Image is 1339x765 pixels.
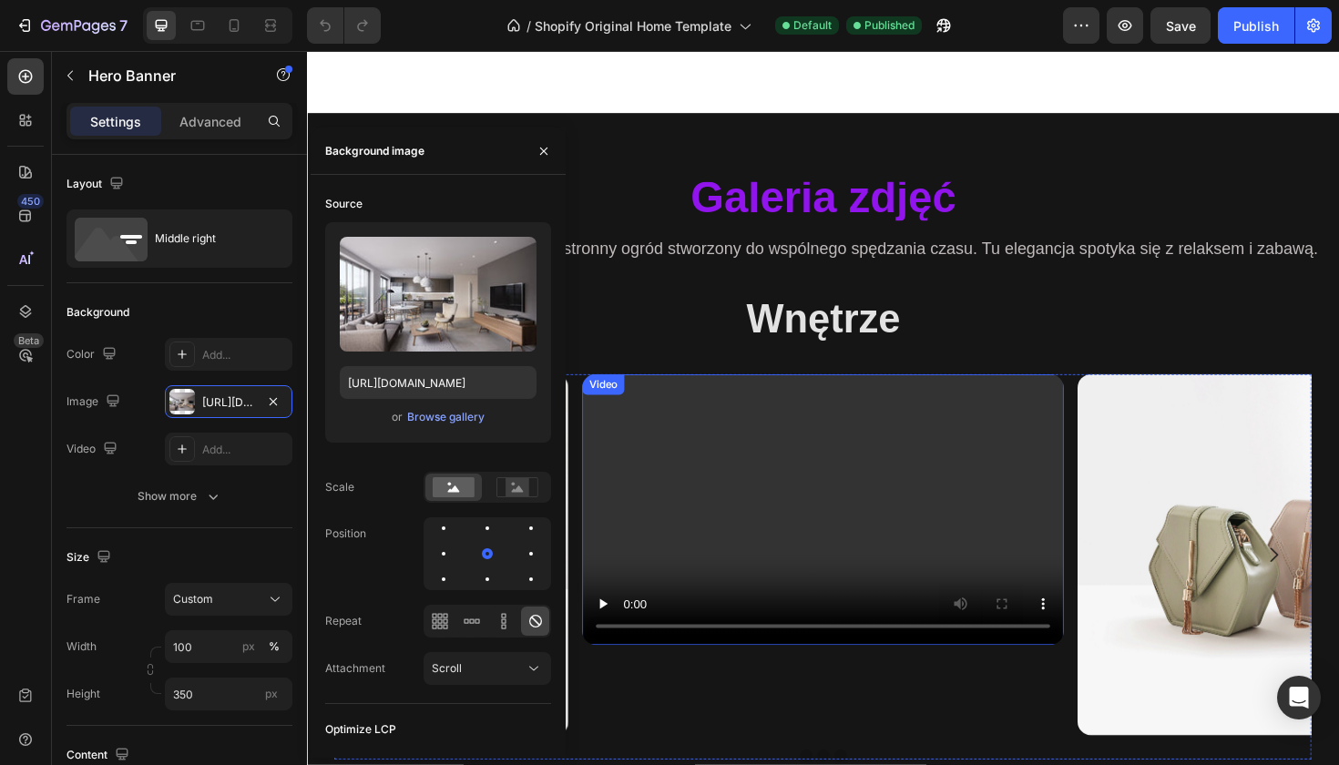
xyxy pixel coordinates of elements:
[793,17,832,34] span: Default
[238,636,260,658] button: %
[265,687,278,700] span: px
[66,304,129,321] div: Background
[526,16,531,36] span: /
[15,255,1078,313] h2: Wnętrze
[340,237,537,352] img: preview-image
[998,508,1049,559] button: Carousel Next Arrow
[325,660,385,677] div: Attachment
[88,65,243,87] p: Hero Banner
[66,591,100,607] label: Frame
[165,630,292,663] input: px%
[535,16,731,36] span: Shopify Original Home Template
[44,508,95,559] button: Carousel Back Arrow
[7,7,136,44] button: 7
[90,112,141,131] p: Settings
[165,583,292,616] button: Custom
[66,342,120,367] div: Color
[66,686,100,702] label: Height
[66,546,115,570] div: Size
[523,739,534,750] button: Dot
[325,613,362,629] div: Repeat
[202,394,255,411] div: [URL][DOMAIN_NAME]
[1233,16,1279,36] div: Publish
[1218,7,1294,44] button: Publish
[66,390,124,414] div: Image
[173,591,213,607] span: Custom
[1277,676,1321,719] div: Open Intercom Messenger
[66,638,97,655] label: Width
[202,347,288,363] div: Add...
[138,487,222,505] div: Show more
[340,366,537,399] input: https://example.com/image.jpg
[14,333,44,348] div: Beta
[307,51,1339,765] iframe: Design area
[1166,18,1196,34] span: Save
[864,17,915,34] span: Published
[119,15,128,36] p: 7
[432,661,462,675] span: Scroll
[263,636,285,658] button: px
[325,143,424,159] div: Background image
[66,437,121,462] div: Video
[392,406,403,428] span: or
[816,342,1326,725] img: image_demo.jpg
[269,638,280,655] div: %
[242,638,255,655] div: px
[155,218,266,260] div: Middle right
[325,479,354,495] div: Scale
[307,7,381,44] div: Undo/Redo
[407,409,485,425] div: Browse gallery
[559,739,570,750] button: Dot
[202,442,288,458] div: Add...
[165,678,292,710] input: px
[325,525,366,542] div: Position
[406,129,688,180] strong: Galeria zdjęć
[66,480,292,513] button: Show more
[325,196,363,212] div: Source
[541,739,552,750] button: Dot
[295,345,332,362] div: Video
[291,342,802,629] video: Video
[424,652,551,685] button: Scroll
[17,194,44,209] div: 450
[23,199,1070,219] span: Odkryj luksusowe wnętrza i przestronny ogród stworzony do wspólnego spędzania czasu. Tu elegancja...
[406,408,486,426] button: Browse gallery
[325,721,396,738] div: Optimize LCP
[1150,7,1211,44] button: Save
[66,172,128,197] div: Layout
[179,112,241,131] p: Advanced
